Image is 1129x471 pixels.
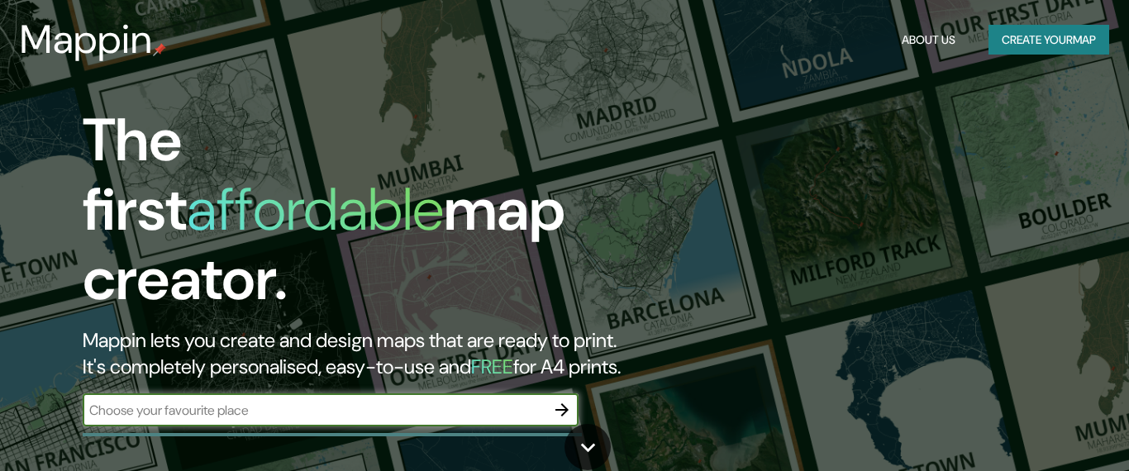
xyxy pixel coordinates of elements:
input: Choose your favourite place [83,401,545,420]
h1: affordable [187,171,444,248]
button: Create yourmap [988,25,1109,55]
button: About Us [895,25,962,55]
h1: The first map creator. [83,106,647,327]
h2: Mappin lets you create and design maps that are ready to print. It's completely personalised, eas... [83,327,647,380]
img: mappin-pin [153,43,166,56]
h5: FREE [471,354,513,379]
h3: Mappin [20,17,153,63]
